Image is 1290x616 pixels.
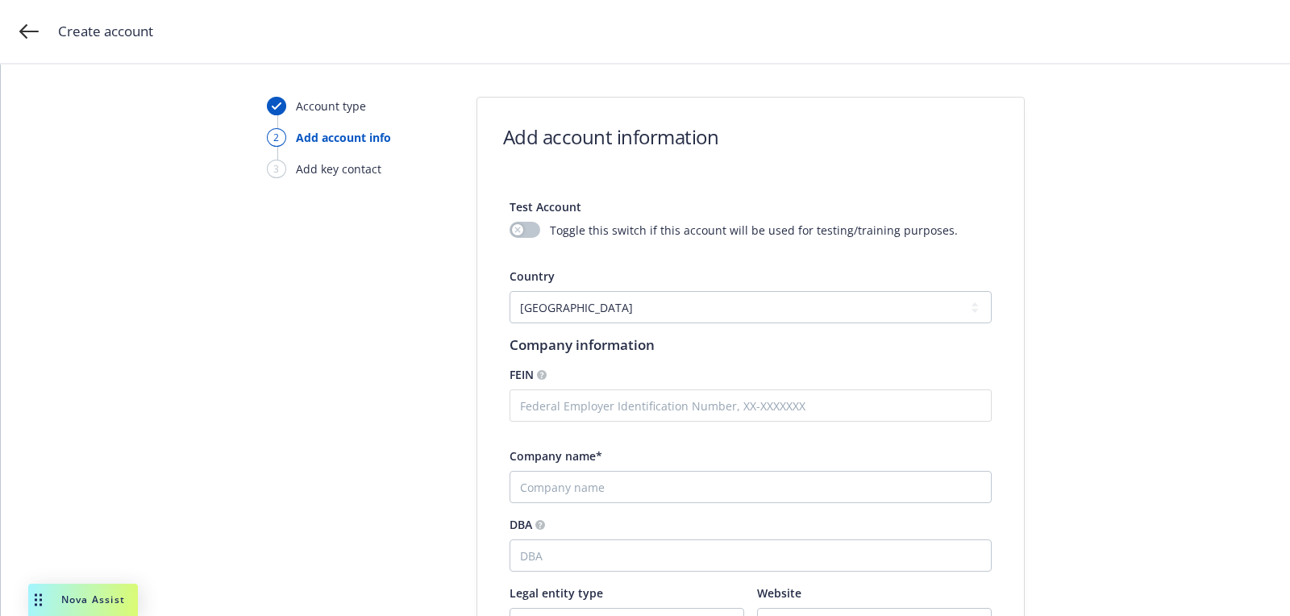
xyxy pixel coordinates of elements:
[267,160,286,178] div: 3
[510,389,992,422] input: Federal Employer Identification Number, XX-XXXXXXX
[510,448,602,464] span: Company name*
[1,65,1290,616] div: ;
[510,539,992,572] input: DBA
[510,367,534,382] span: FEIN
[757,585,801,601] span: Website
[296,160,381,177] div: Add key contact
[267,128,286,147] div: 2
[296,98,366,114] div: Account type
[503,123,719,150] h1: Add account information
[28,584,138,616] button: Nova Assist
[61,593,125,606] span: Nova Assist
[510,199,581,214] span: Test Account
[510,471,992,503] input: Company name
[58,21,153,42] span: Create account
[510,268,555,284] span: Country
[510,585,603,601] span: Legal entity type
[510,517,532,532] span: DBA
[510,336,992,353] h1: Company information
[296,129,391,146] div: Add account info
[28,584,48,616] div: Drag to move
[550,222,958,239] span: Toggle this switch if this account will be used for testing/training purposes.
